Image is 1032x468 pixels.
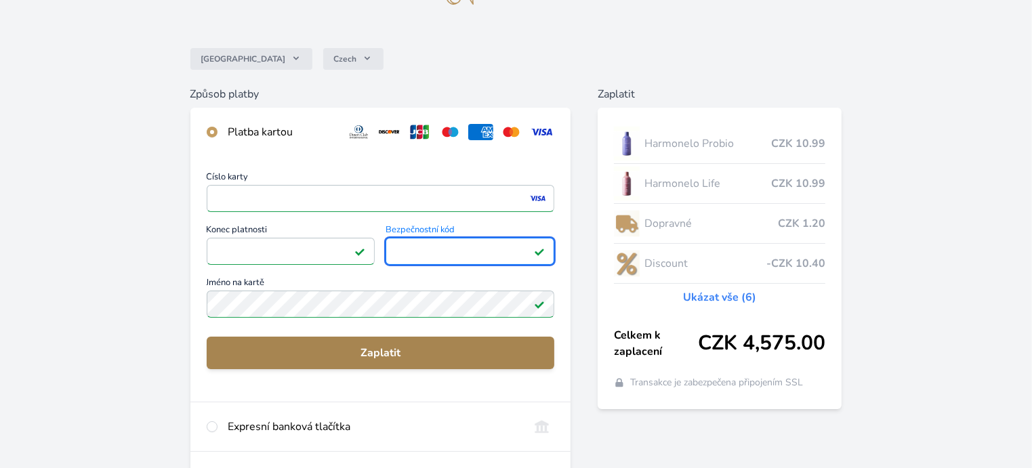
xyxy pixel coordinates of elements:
[645,215,779,232] span: Dopravné
[645,135,772,152] span: Harmonelo Probio
[630,376,803,389] span: Transakce je zabezpečena připojením SSL
[698,331,825,356] span: CZK 4,575.00
[207,226,375,238] span: Konec platnosti
[614,327,699,360] span: Celkem k zaplacení
[529,124,554,140] img: visa.svg
[614,167,640,200] img: CLEAN_LIFE_se_stinem_x-lo.jpg
[377,124,402,140] img: discover.svg
[392,242,548,261] iframe: Iframe pro bezpečnostní kód
[346,124,371,140] img: diners.svg
[407,124,432,140] img: jcb.svg
[228,419,518,435] div: Expresní banková tlačítka
[438,124,463,140] img: maestro.svg
[771,175,825,192] span: CZK 10.99
[534,299,545,310] img: Platné pole
[207,278,554,291] span: Jméno na kartě
[190,86,571,102] h6: Způsob platby
[334,54,357,64] span: Czech
[207,173,554,185] span: Číslo karty
[614,247,640,280] img: discount-lo.png
[323,48,384,70] button: Czech
[218,345,543,361] span: Zaplatit
[778,215,825,232] span: CZK 1.20
[207,291,554,318] input: Jméno na kartěPlatné pole
[190,48,312,70] button: [GEOGRAPHIC_DATA]
[771,135,825,152] span: CZK 10.99
[529,192,547,205] img: visa
[614,127,640,161] img: CLEAN_PROBIO_se_stinem_x-lo.jpg
[529,419,554,435] img: onlineBanking_CZ.svg
[645,255,767,272] span: Discount
[645,175,772,192] span: Harmonelo Life
[207,337,554,369] button: Zaplatit
[683,289,756,305] a: Ukázat vše (6)
[201,54,286,64] span: [GEOGRAPHIC_DATA]
[614,207,640,240] img: delivery-lo.png
[598,86,842,102] h6: Zaplatit
[468,124,493,140] img: amex.svg
[386,226,554,238] span: Bezpečnostní kód
[499,124,524,140] img: mc.svg
[213,189,548,208] iframe: Iframe pro číslo karty
[766,255,825,272] span: -CZK 10.40
[534,246,545,257] img: Platné pole
[228,124,336,140] div: Platba kartou
[354,246,365,257] img: Platné pole
[213,242,369,261] iframe: Iframe pro datum vypršení platnosti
